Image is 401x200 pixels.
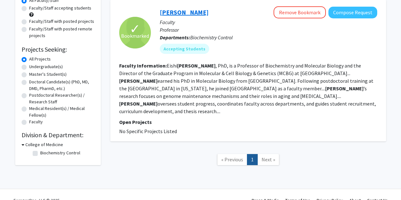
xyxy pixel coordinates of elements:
label: All Projects [29,56,51,62]
span: Biochemistry Control [190,34,233,41]
b: Faculty Information: [119,62,167,69]
p: Faculty [160,18,377,26]
span: Next » [262,156,275,163]
a: Previous Page [217,154,247,165]
span: ✓ [130,26,140,32]
span: « Previous [221,156,243,163]
b: [PERSON_NAME] [119,78,158,84]
h2: Division & Department: [22,131,94,139]
b: [PERSON_NAME] [177,62,216,69]
label: Faculty/Staff accepting students [29,5,91,11]
label: Undergraduate(s) [29,63,63,70]
mat-chip: Accepting Students [160,44,209,54]
a: 1 [247,154,258,165]
iframe: Chat [5,171,27,195]
label: Doctoral Candidate(s) (PhD, MD, DMD, PharmD, etc.) [29,79,94,92]
span: No Specific Projects Listed [119,128,177,134]
label: Faculty/Staff with posted remote projects [29,26,94,39]
h2: Projects Seeking: [22,46,94,53]
label: Faculty [29,119,43,125]
b: [PERSON_NAME] [119,100,158,107]
button: Remove Bookmark [274,6,326,18]
label: Biochemistry Control [40,150,80,156]
label: Medical Resident(s) / Medical Fellow(s) [29,105,94,119]
button: Compose Request to Eishi Noguchi [328,7,377,18]
h3: College of Medicine [25,141,63,148]
p: Professor [160,26,377,34]
label: Faculty/Staff with posted projects [29,18,94,25]
p: Open Projects [119,118,377,126]
a: [PERSON_NAME] [160,8,209,16]
b: [PERSON_NAME] [325,85,364,92]
nav: Page navigation [110,148,386,173]
a: Next Page [257,154,279,165]
span: Bookmarked [121,32,149,40]
label: Master's Student(s) [29,71,67,78]
b: Departments: [160,34,190,41]
fg-read-more: Eishi , PhD, is a Professor of Biochemistry and Molecular Biology and the Director of the Graduat... [119,62,376,114]
label: Postdoctoral Researcher(s) / Research Staff [29,92,94,105]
